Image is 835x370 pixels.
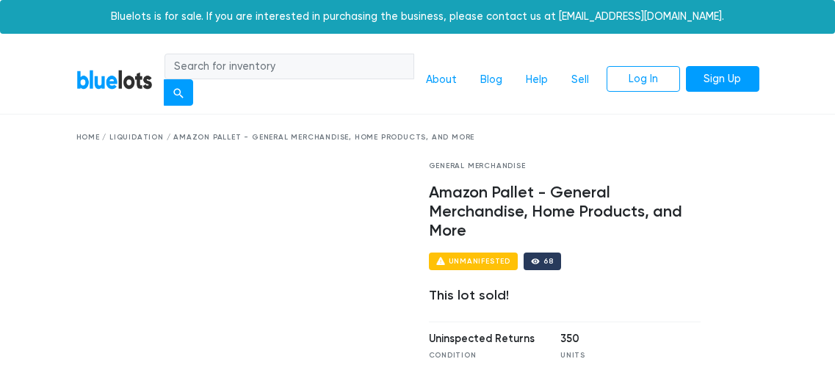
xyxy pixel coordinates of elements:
a: Sell [560,66,601,94]
div: Uninspected Returns [429,331,539,347]
a: Log In [607,66,680,92]
div: Units [560,350,670,361]
div: General Merchandise [429,161,701,172]
div: Unmanifested [449,258,511,265]
div: 68 [543,258,554,265]
a: BlueLots [76,69,153,90]
div: Home / Liquidation / Amazon Pallet - General Merchandise, Home Products, and More [76,132,759,143]
a: Blog [469,66,514,94]
a: About [414,66,469,94]
div: This lot sold! [429,288,701,304]
div: 350 [560,331,670,347]
div: Condition [429,350,539,361]
h4: Amazon Pallet - General Merchandise, Home Products, and More [429,184,701,241]
a: Sign Up [686,66,759,92]
a: Help [514,66,560,94]
input: Search for inventory [165,54,414,80]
